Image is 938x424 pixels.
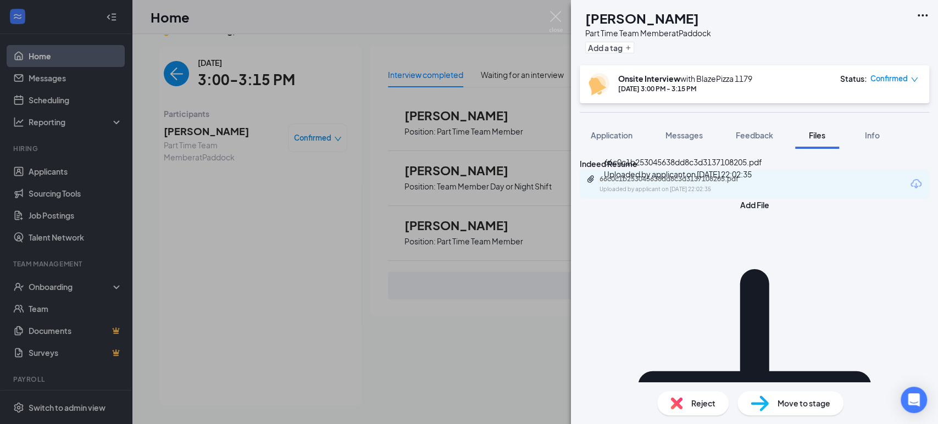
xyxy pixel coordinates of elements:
[909,177,923,191] svg: Download
[625,44,631,51] svg: Plus
[665,130,703,140] span: Messages
[600,175,753,183] div: 66c0c1b253045638dd8c3d3137108205.pdf
[911,76,918,83] span: down
[585,27,711,38] div: Part Time Team Member at Paddock
[901,387,927,413] div: Open Intercom Messenger
[618,74,680,83] b: Onsite Interview
[865,130,880,140] span: Info
[586,175,595,183] svg: Paperclip
[580,158,929,170] div: Indeed Resume
[618,84,752,93] div: [DATE] 3:00 PM - 3:15 PM
[778,397,830,409] span: Move to stage
[691,397,715,409] span: Reject
[916,9,929,22] svg: Ellipses
[604,156,762,180] div: 66c0c1b253045638dd8c3d3137108205.pdf Uploaded by applicant on [DATE] 22:02:35
[591,130,632,140] span: Application
[586,175,764,194] a: Paperclip66c0c1b253045638dd8c3d3137108205.pdfUploaded by applicant on [DATE] 22:02:35
[840,73,867,84] div: Status :
[618,73,752,84] div: with BlazePizza 1179
[870,73,908,84] span: Confirmed
[585,42,634,53] button: PlusAdd a tag
[809,130,825,140] span: Files
[585,9,699,27] h1: [PERSON_NAME]
[600,185,764,194] div: Uploaded by applicant on [DATE] 22:02:35
[736,130,773,140] span: Feedback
